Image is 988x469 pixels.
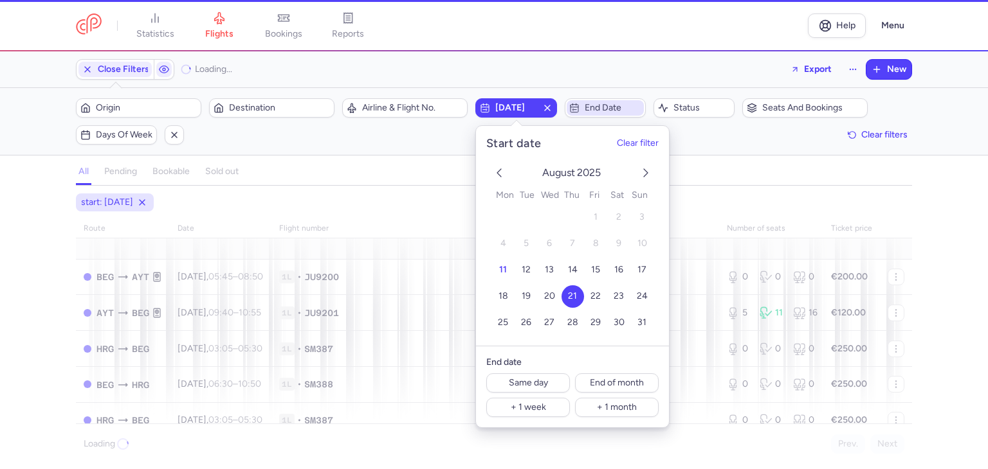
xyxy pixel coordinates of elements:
button: 18 [492,285,515,308]
button: 25 [492,312,515,334]
a: CitizenPlane red outlined logo [76,13,102,37]
span: 19 [522,290,531,301]
span: 17 [637,264,646,275]
span: 4 [500,238,506,249]
span: 2025 [577,166,603,179]
h5: Start date [486,136,542,151]
button: 30 [608,312,630,334]
button: 19 [515,285,538,308]
span: 3 [639,211,645,222]
button: 1 [585,206,607,229]
button: 24 [631,285,654,308]
button: Menu [874,13,912,38]
span: 31 [637,317,646,328]
button: Close Filters [77,60,154,79]
span: Clear filters [861,130,908,139]
a: reports [316,12,380,40]
span: 28 [567,317,578,328]
span: 20 [544,290,555,301]
span: 29 [590,317,601,328]
button: 4 [492,233,515,255]
button: 23 [608,285,630,308]
button: Seats and bookings [742,98,868,118]
button: Clear filters [843,125,912,145]
button: 16 [608,259,630,281]
a: bookings [252,12,316,40]
button: 11 [492,259,515,281]
span: 1 [594,211,598,222]
button: 20 [538,285,561,308]
span: [DATE] [495,103,536,113]
button: 7 [562,233,584,255]
span: 14 [568,264,578,275]
span: 15 [591,264,600,275]
button: Airline & Flight No. [342,98,468,118]
button: 12 [515,259,538,281]
button: Origin [76,98,201,118]
span: Days of week [96,130,152,140]
button: 28 [562,312,584,334]
button: next month [638,165,654,183]
span: statistics [136,28,174,40]
span: bookings [265,28,302,40]
span: Close Filters [98,64,149,75]
span: 5 [524,238,529,249]
span: August [542,166,577,179]
button: 21 [562,285,584,308]
span: 25 [498,317,508,328]
button: 8 [585,233,607,255]
span: 30 [614,317,625,328]
button: 22 [585,285,607,308]
button: Destination [209,98,334,118]
button: End of month [575,373,659,393]
button: previous month [491,165,507,183]
span: Destination [229,103,330,113]
span: reports [332,28,364,40]
button: Status [654,98,735,118]
button: 3 [631,206,654,229]
span: Help [836,21,855,30]
button: Same day [486,373,570,393]
span: 24 [637,290,648,301]
button: 17 [631,259,654,281]
span: flights [205,28,233,40]
span: 7 [570,238,575,249]
button: 9 [608,233,630,255]
span: 21 [568,290,577,301]
button: Clear filter [617,138,659,148]
span: 9 [616,238,621,249]
button: 5 [515,233,538,255]
button: 29 [585,312,607,334]
span: Loading... [195,64,232,75]
button: 14 [562,259,584,281]
button: 31 [631,312,654,334]
span: 16 [614,264,623,275]
button: Days of week [76,125,157,145]
button: 6 [538,233,561,255]
span: 27 [544,317,554,328]
button: + 1 month [575,398,659,417]
button: 13 [538,259,561,281]
button: Export [782,59,840,80]
span: End date [585,103,641,113]
span: 2 [616,211,621,222]
button: + 1 week [486,398,570,417]
button: 15 [585,259,607,281]
span: 11 [499,264,507,275]
button: End date [565,98,646,118]
span: 6 [547,238,552,249]
button: 27 [538,312,561,334]
span: 18 [499,290,508,301]
span: Export [804,64,832,74]
a: flights [187,12,252,40]
span: Airline & Flight No. [362,103,463,113]
span: 12 [522,264,531,275]
button: New [866,60,911,79]
span: start: [DATE] [81,196,133,209]
span: 22 [590,290,601,301]
button: 2 [608,206,630,229]
span: New [887,64,906,75]
button: 10 [631,233,654,255]
span: 26 [521,317,531,328]
a: statistics [123,12,187,40]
